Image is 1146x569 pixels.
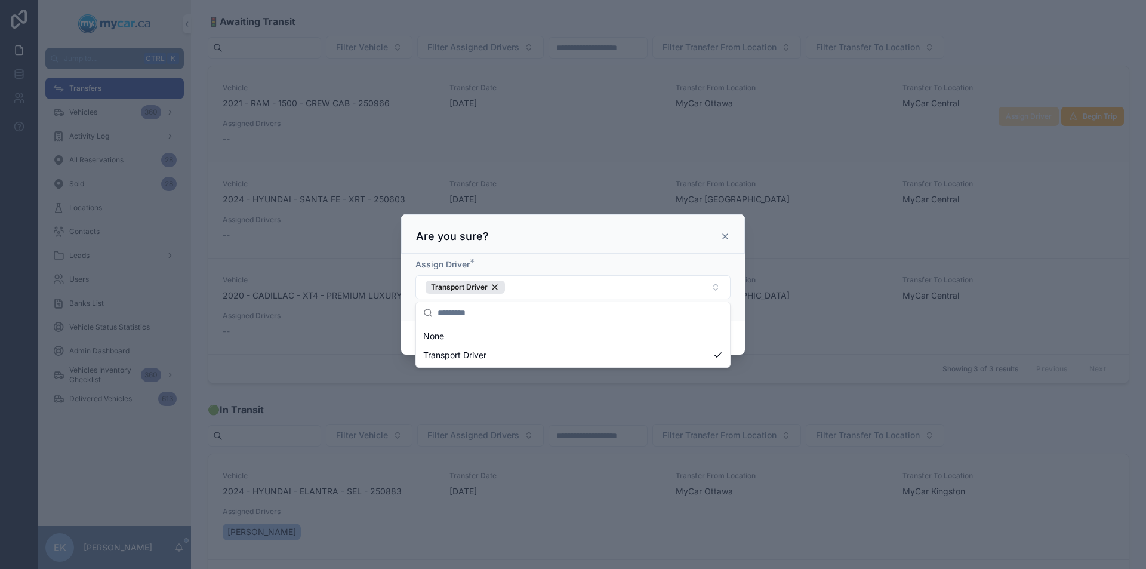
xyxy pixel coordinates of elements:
[416,229,489,244] h3: Are you sure?
[416,324,730,367] div: Suggestions
[431,282,488,292] span: Transport Driver
[426,281,505,294] button: Unselect 88
[423,349,486,361] span: Transport Driver
[415,275,731,299] button: Select Button
[415,259,470,269] span: Assign Driver
[418,327,728,346] div: None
